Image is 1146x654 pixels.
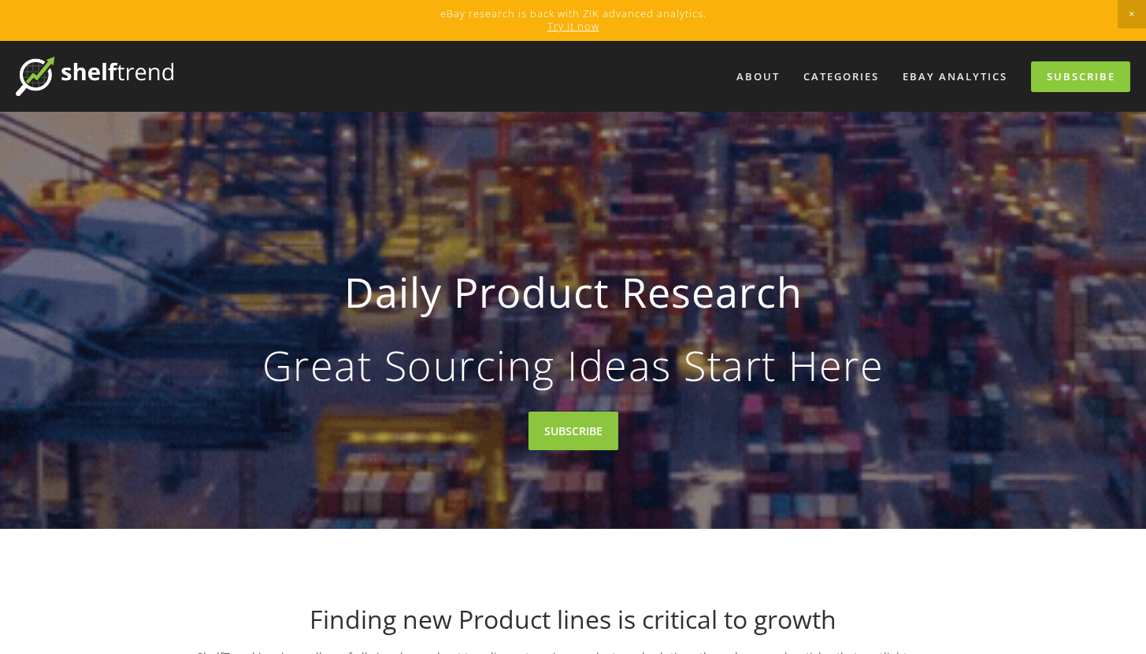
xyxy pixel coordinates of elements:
p: Great Sourcing Ideas Start Here [222,345,925,386]
a: eBay Analytics [892,64,1018,90]
a: About [726,64,790,90]
a: Try it now [547,19,599,33]
div: Categories [793,64,889,90]
strong: Daily Product Research [222,255,925,329]
a: Subscribe [1031,61,1130,92]
h1: Finding new Product lines is critical to growth [197,604,950,634]
a: SUBSCRIBE [528,412,618,450]
img: ShelfTrend [16,57,173,96]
